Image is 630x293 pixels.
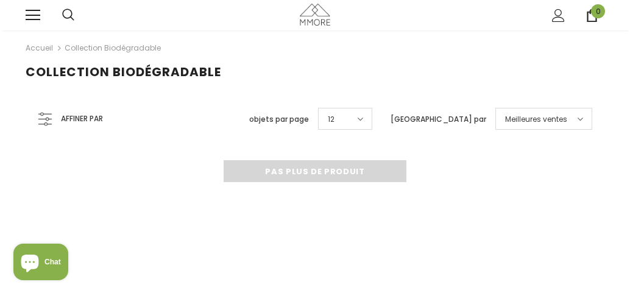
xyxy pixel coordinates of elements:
label: [GEOGRAPHIC_DATA] par [391,113,486,125]
a: Accueil [26,41,53,55]
inbox-online-store-chat: Shopify online store chat [10,244,72,283]
img: Cas MMORE [300,4,330,25]
a: Collection biodégradable [65,43,161,53]
span: Affiner par [61,112,103,125]
span: 12 [328,113,334,125]
span: 0 [591,4,605,18]
label: objets par page [249,113,309,125]
span: Meilleures ventes [505,113,567,125]
a: 0 [586,9,598,22]
span: Collection biodégradable [26,63,221,80]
